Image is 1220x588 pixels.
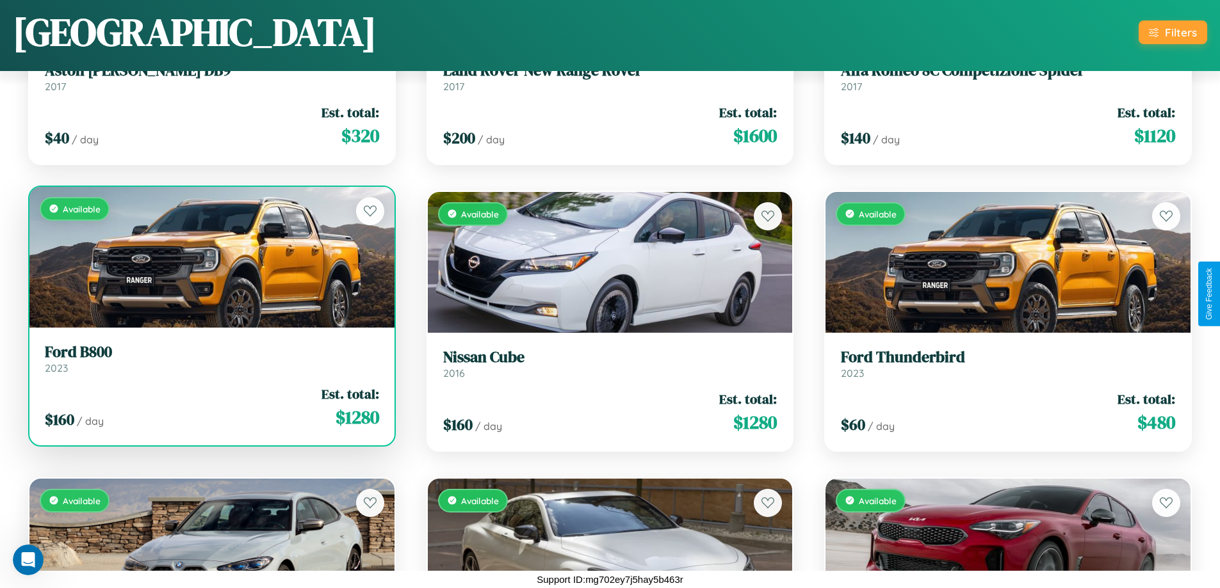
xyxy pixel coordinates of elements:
span: Est. total: [321,385,379,403]
div: Give Feedback [1205,268,1214,320]
span: 2017 [443,80,464,93]
h3: Aston [PERSON_NAME] DB9 [45,61,379,80]
a: Aston [PERSON_NAME] DB92017 [45,61,379,93]
span: 2017 [45,80,66,93]
span: Available [859,495,897,506]
span: / day [77,415,104,427]
span: $ 480 [1137,409,1175,435]
span: Available [859,209,897,219]
a: Alfa Romeo 8C Competizione Spider2017 [841,61,1175,93]
a: Nissan Cube2016 [443,348,777,379]
span: Available [63,203,101,214]
span: Est. total: [321,103,379,122]
span: $ 1280 [336,404,379,430]
a: Land Rover New Range Rover2017 [443,61,777,93]
span: $ 160 [45,409,74,430]
button: Filters [1139,20,1207,44]
span: Est. total: [719,390,777,408]
span: 2023 [45,362,68,374]
iframe: Intercom live chat [13,544,44,575]
span: $ 200 [443,127,475,148]
span: Available [461,209,499,219]
span: Est. total: [1118,390,1175,408]
span: / day [868,420,895,433]
span: $ 320 [341,123,379,148]
span: / day [72,133,99,146]
h1: [GEOGRAPHIC_DATA] [13,6,377,58]
span: $ 140 [841,127,870,148]
span: $ 40 [45,127,69,148]
h3: Nissan Cube [443,348,777,367]
span: / day [873,133,900,146]
span: $ 1280 [733,409,777,435]
span: Est. total: [1118,103,1175,122]
span: 2017 [841,80,862,93]
span: $ 1120 [1134,123,1175,148]
a: Ford B8002023 [45,343,379,374]
span: Available [63,495,101,506]
h3: Ford B800 [45,343,379,362]
span: 2016 [443,367,465,379]
h3: Alfa Romeo 8C Competizione Spider [841,61,1175,80]
a: Ford Thunderbird2023 [841,348,1175,379]
span: Est. total: [719,103,777,122]
h3: Ford Thunderbird [841,348,1175,367]
span: / day [475,420,502,433]
span: Available [461,495,499,506]
p: Support ID: mg702ey7j5hay5b463r [537,571,683,588]
span: $ 1600 [733,123,777,148]
span: 2023 [841,367,864,379]
div: Filters [1165,26,1197,39]
h3: Land Rover New Range Rover [443,61,777,80]
span: / day [478,133,505,146]
span: $ 60 [841,414,865,435]
span: $ 160 [443,414,473,435]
